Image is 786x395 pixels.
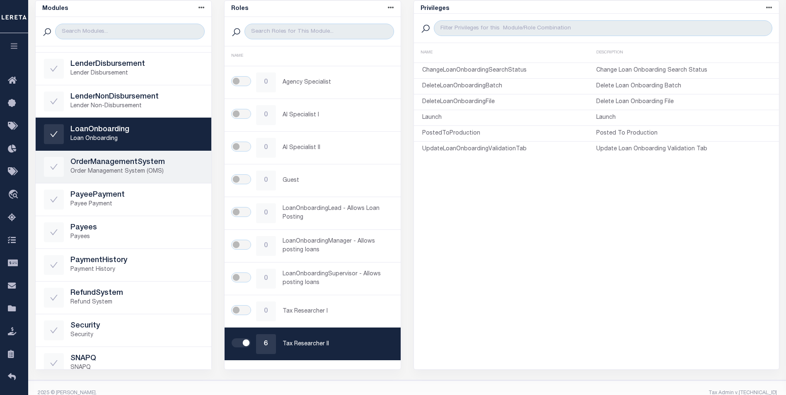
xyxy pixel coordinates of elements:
p: Payee Payment [70,200,203,209]
p: AI Specialist II [283,144,392,152]
p: UpdateLoanOnboardingValidationTab [422,145,597,154]
a: DeleteLoanOnboardingFileDelete Loan Onboarding File [414,96,779,108]
div: 0 [256,236,276,256]
h5: Roles [231,5,248,12]
p: Tax Researcher II [283,340,392,349]
h5: OrderManagementSystem [70,158,203,167]
a: 0AI Specialist II [225,132,401,164]
p: Launch [422,113,597,122]
p: Delete Loan Onboarding Batch [596,82,771,91]
a: LoanOnboardingLoan Onboarding [36,118,212,150]
div: 0 [256,269,276,289]
p: LoanOnboardingLead - Allows Loan Posting [283,205,392,222]
p: Payees [70,233,203,241]
a: DeleteLoanOnboardingBatchDelete Loan Onboarding Batch [414,80,779,92]
a: PostedToProductionPosted To Production [414,128,779,140]
a: OrderManagementSystemOrder Management System (OMS) [36,151,212,183]
div: 6 [256,334,276,354]
p: DeleteLoanOnboardingBatch [422,82,597,91]
div: 0 [256,301,276,321]
p: Tax Researcher I [283,307,392,316]
div: 0 [256,203,276,223]
h5: Privileges [421,5,449,12]
h5: Security [70,322,203,331]
h5: LoanOnboarding [70,125,203,135]
input: Search Roles for This Module... [244,24,394,39]
p: Delete Loan Onboarding File [596,98,771,106]
a: 0Guest [225,164,401,197]
p: DeleteLoanOnboardingFile [422,98,597,106]
a: 0LoanOnboardingLead - Allows Loan Posting [225,197,401,229]
h5: LenderNonDisbursement [70,93,203,102]
h5: Modules [42,5,68,12]
p: PostedToProduction [422,129,597,138]
a: PayeePaymentPayee Payment [36,183,212,216]
h5: PaymentHistory [70,256,203,265]
h5: Payees [70,224,203,233]
h5: LenderDisbursement [70,60,203,69]
p: Lender Non-Disbursement [70,102,203,111]
input: Filter Privileges for this Module/Role Combination [434,20,772,36]
p: Payment History [70,265,203,274]
p: Refund System [70,298,203,307]
a: LenderNonDisbursementLender Non-Disbursement [36,85,212,118]
h5: PayeePayment [70,191,203,200]
a: SNAPQSNAPQ [36,347,212,379]
p: Security [70,331,203,340]
a: 6Tax Researcher II [225,328,401,360]
a: LaunchLaunch [414,112,779,124]
p: Order Management System (OMS) [70,167,203,176]
p: ChangeLoanOnboardingSearchStatus [422,66,597,75]
p: Launch [596,113,771,122]
a: 0Agency Specialist [225,66,401,99]
div: DESCRIPTION [596,50,772,56]
p: Loan Onboarding [70,135,203,143]
p: SNAPQ [70,364,203,372]
input: Search Modules... [55,24,205,39]
p: Change Loan Onboarding Search Status [596,66,771,75]
h5: RefundSystem [70,289,203,298]
a: 0Tax Researcher I [225,295,401,328]
a: PaymentHistoryPayment History [36,249,212,281]
p: LoanOnboardingManager - Allows posting loans [283,237,392,255]
a: 0LoanOnboardingManager - Allows posting loans [225,230,401,262]
a: UpdateLoanOnboardingValidationTabUpdate Loan Onboarding Validation Tab [414,143,779,155]
div: NAME [421,50,597,56]
p: Guest [283,176,392,185]
a: ChangeLoanOnboardingSearchStatusChange Loan Onboarding Search Status [414,65,779,77]
div: 0 [256,138,276,158]
h5: SNAPQ [70,354,203,364]
p: Posted To Production [596,129,771,138]
div: 0 [256,171,276,190]
p: Update Loan Onboarding Validation Tab [596,145,771,154]
p: Lender Disbursement [70,69,203,78]
div: 0 [256,72,276,92]
div: 0 [256,105,276,125]
a: LenderDisbursementLender Disbursement [36,53,212,85]
a: RefundSystemRefund System [36,282,212,314]
p: LoanOnboardingSupervisor - Allows posting loans [283,270,392,287]
p: Agency Specialist [283,78,392,87]
p: AI Specialist I [283,111,392,120]
div: NAME [231,53,394,59]
a: 0LoanOnboardingSupervisor - Allows posting loans [225,263,401,295]
a: PayeesPayees [36,216,212,248]
a: SecuritySecurity [36,314,212,347]
a: 0AI Specialist I [225,99,401,131]
i: travel_explore [8,190,21,200]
